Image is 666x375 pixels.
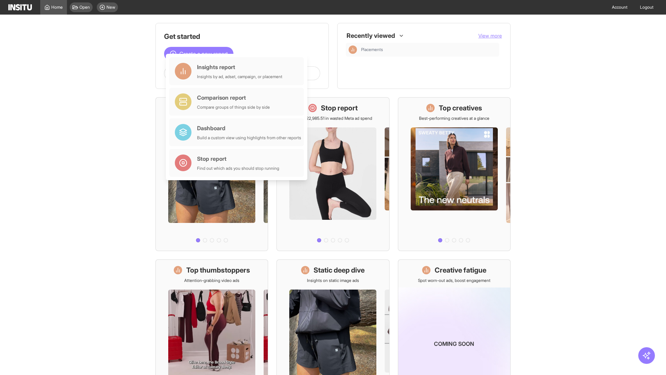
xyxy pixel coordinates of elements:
[419,116,489,121] p: Best-performing creatives at a glance
[51,5,63,10] span: Home
[398,97,511,251] a: Top creativesBest-performing creatives at a glance
[179,50,228,58] span: Create a new report
[361,47,383,52] span: Placements
[8,4,32,10] img: Logo
[478,33,502,39] span: View more
[197,93,270,102] div: Comparison report
[439,103,482,113] h1: Top creatives
[184,278,239,283] p: Attention-grabbing video ads
[307,278,359,283] p: Insights on static image ads
[314,265,365,275] h1: Static deep dive
[197,124,301,132] div: Dashboard
[164,47,233,61] button: Create a new report
[321,103,358,113] h1: Stop report
[361,47,496,52] span: Placements
[349,45,357,54] div: Insights
[197,63,282,71] div: Insights report
[79,5,90,10] span: Open
[155,97,268,251] a: What's live nowSee all active ads instantly
[164,32,320,41] h1: Get started
[294,116,372,121] p: Save £22,985.51 in wasted Meta ad spend
[478,32,502,39] button: View more
[276,97,389,251] a: Stop reportSave £22,985.51 in wasted Meta ad spend
[197,135,301,141] div: Build a custom view using highlights from other reports
[197,166,279,171] div: Find out which ads you should stop running
[186,265,250,275] h1: Top thumbstoppers
[197,105,270,110] div: Compare groups of things side by side
[197,74,282,80] div: Insights by ad, adset, campaign, or placement
[106,5,115,10] span: New
[197,155,279,163] div: Stop report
